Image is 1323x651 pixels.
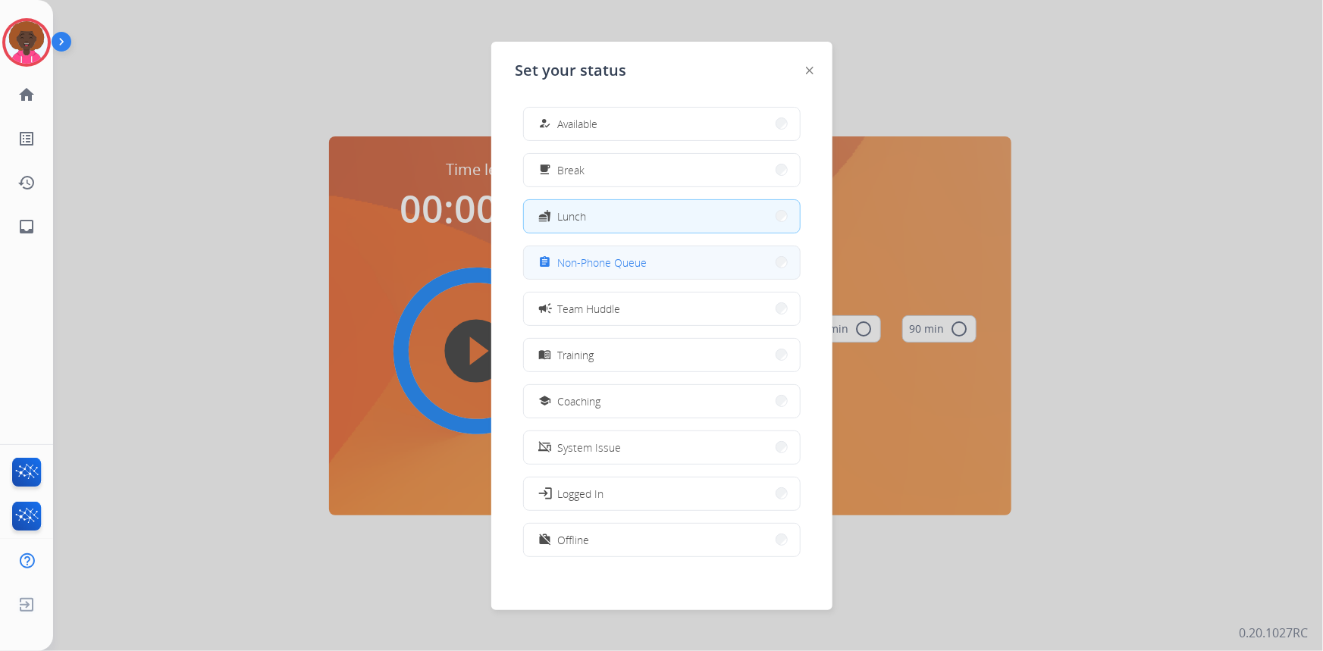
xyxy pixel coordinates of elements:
[17,86,36,104] mat-icon: home
[524,154,800,186] button: Break
[538,256,551,269] mat-icon: assignment
[558,393,601,409] span: Coaching
[516,60,627,81] span: Set your status
[538,441,551,454] mat-icon: phonelink_off
[558,486,604,502] span: Logged In
[17,218,36,236] mat-icon: inbox
[558,347,594,363] span: Training
[538,534,551,546] mat-icon: work_off
[538,117,551,130] mat-icon: how_to_reg
[524,431,800,464] button: System Issue
[524,293,800,325] button: Team Huddle
[524,385,800,418] button: Coaching
[1239,624,1308,642] p: 0.20.1027RC
[538,395,551,408] mat-icon: school
[538,349,551,361] mat-icon: menu_book
[558,440,622,455] span: System Issue
[558,255,647,271] span: Non-Phone Queue
[558,116,598,132] span: Available
[524,108,800,140] button: Available
[524,339,800,371] button: Training
[524,246,800,279] button: Non-Phone Queue
[5,21,48,64] img: avatar
[17,130,36,148] mat-icon: list_alt
[524,477,800,510] button: Logged In
[538,210,551,223] mat-icon: fastfood
[537,301,552,316] mat-icon: campaign
[17,174,36,192] mat-icon: history
[806,67,814,74] img: close-button
[537,486,552,501] mat-icon: login
[524,524,800,556] button: Offline
[558,162,585,178] span: Break
[538,164,551,177] mat-icon: free_breakfast
[558,532,590,548] span: Offline
[524,200,800,233] button: Lunch
[558,208,587,224] span: Lunch
[558,301,621,317] span: Team Huddle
